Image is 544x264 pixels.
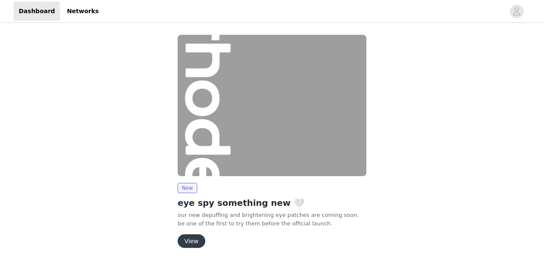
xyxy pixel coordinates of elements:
[14,2,60,21] a: Dashboard
[178,238,205,244] a: View
[62,2,104,21] a: Networks
[178,183,197,193] span: New
[178,211,366,227] p: our new depuffing and brightening eye patches are coming soon. be one of the first to try them be...
[178,234,205,248] button: View
[513,5,521,18] div: avatar
[178,197,366,209] h2: eye spy something new 🤍
[178,35,366,176] img: rhode skin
